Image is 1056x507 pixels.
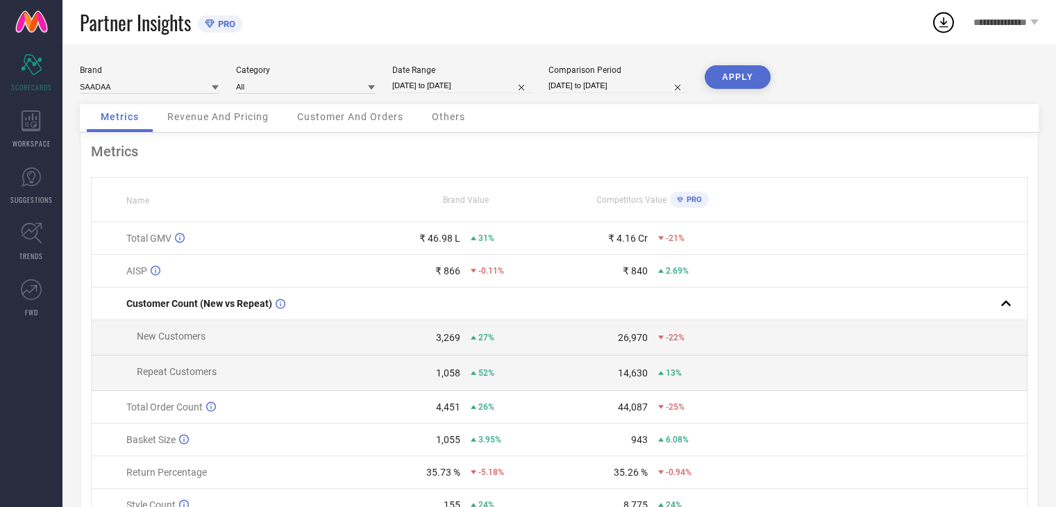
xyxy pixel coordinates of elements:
span: Metrics [101,111,139,122]
span: WORKSPACE [12,138,51,149]
span: -21% [666,233,685,243]
span: AISP [126,265,147,276]
div: 26,970 [618,332,648,343]
div: Category [236,65,375,75]
span: Revenue And Pricing [167,111,269,122]
span: Others [432,111,465,122]
span: PRO [683,195,702,204]
span: 27% [478,333,494,342]
input: Select comparison period [548,78,687,93]
span: Total GMV [126,233,171,244]
span: TRENDS [19,251,43,261]
span: SUGGESTIONS [10,194,53,205]
span: 13% [666,368,682,378]
span: 3.95% [478,435,501,444]
span: FWD [25,307,38,317]
div: Metrics [91,143,1028,160]
button: APPLY [705,65,771,89]
input: Select date range [392,78,531,93]
div: 14,630 [618,367,648,379]
span: 2.69% [666,266,689,276]
div: ₹ 4.16 Cr [608,233,648,244]
span: New Customers [137,331,206,342]
span: Customer Count (New vs Repeat) [126,298,272,309]
span: -0.94% [666,467,692,477]
span: 31% [478,233,494,243]
span: Repeat Customers [137,366,217,377]
span: -22% [666,333,685,342]
div: 943 [631,434,648,445]
div: ₹ 866 [435,265,460,276]
div: 1,055 [436,434,460,445]
span: 6.08% [666,435,689,444]
span: -0.11% [478,266,504,276]
div: 44,087 [618,401,648,413]
div: 35.26 % [614,467,648,478]
div: Open download list [931,10,956,35]
span: Partner Insights [80,8,191,37]
div: 35.73 % [426,467,460,478]
div: ₹ 840 [623,265,648,276]
div: 4,451 [436,401,460,413]
span: -25% [666,402,685,412]
div: 3,269 [436,332,460,343]
span: Return Percentage [126,467,207,478]
div: ₹ 46.98 L [419,233,460,244]
span: Customer And Orders [297,111,403,122]
div: Brand [80,65,219,75]
span: Basket Size [126,434,176,445]
span: Brand Value [443,195,489,205]
div: Date Range [392,65,531,75]
span: Competitors Value [596,195,667,205]
div: 1,058 [436,367,460,379]
div: Comparison Period [548,65,687,75]
span: 26% [478,402,494,412]
span: Name [126,196,149,206]
span: -5.18% [478,467,504,477]
span: 52% [478,368,494,378]
span: Total Order Count [126,401,203,413]
span: SCORECARDS [11,82,52,92]
span: PRO [215,19,235,29]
